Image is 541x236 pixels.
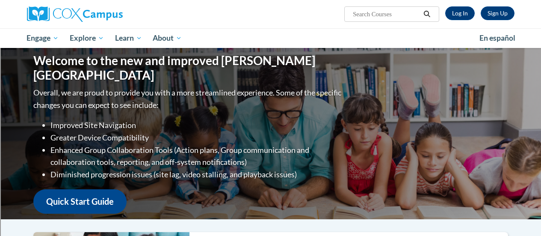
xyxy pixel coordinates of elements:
span: En español [479,33,515,42]
a: Cox Campus [27,6,181,22]
span: Learn [115,33,142,43]
a: Register [481,6,514,20]
span: Explore [70,33,104,43]
a: Learn [109,28,148,48]
button: Search [420,9,433,19]
a: Explore [64,28,109,48]
span: About [153,33,182,43]
a: Engage [21,28,65,48]
a: Log In [445,6,475,20]
a: About [147,28,187,48]
span: Engage [27,33,59,43]
img: Cox Campus [27,6,123,22]
div: Main menu [21,28,521,48]
a: En español [474,29,521,47]
input: Search Courses [352,9,420,19]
